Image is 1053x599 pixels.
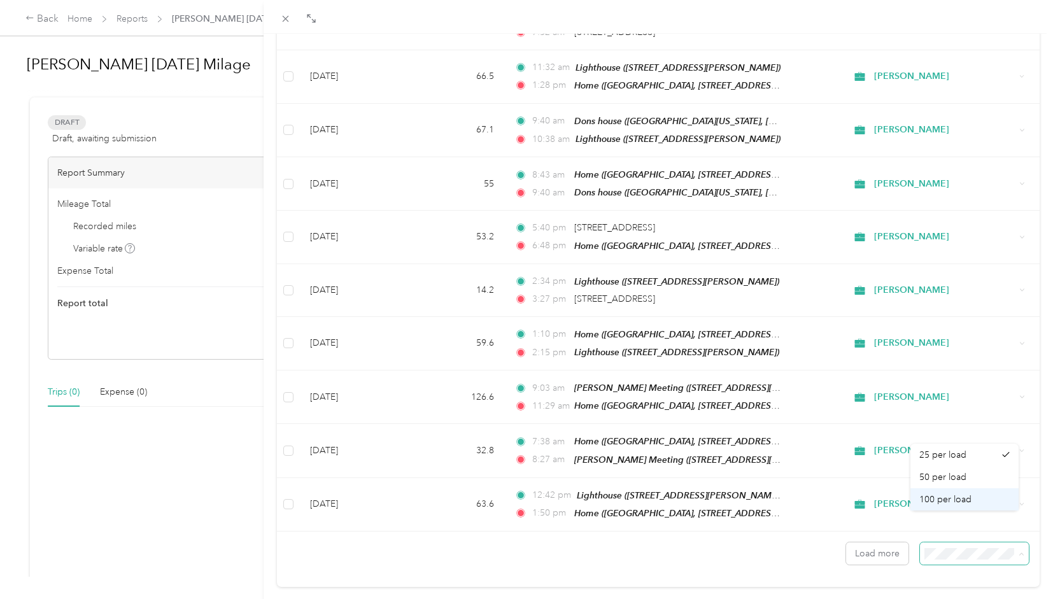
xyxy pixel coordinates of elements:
[874,497,1015,511] span: [PERSON_NAME]
[532,186,569,200] span: 9:40 am
[919,449,966,460] span: 25 per load
[574,241,972,251] span: Home ([GEOGRAPHIC_DATA], [STREET_ADDRESS] , [GEOGRAPHIC_DATA], [GEOGRAPHIC_DATA])
[874,69,1015,83] span: [PERSON_NAME]
[532,168,569,182] span: 8:43 am
[532,60,570,74] span: 11:32 am
[532,453,569,467] span: 8:27 am
[532,327,569,341] span: 1:10 pm
[574,276,779,286] span: Lighthouse ([STREET_ADDRESS][PERSON_NAME])
[408,317,504,370] td: 59.6
[574,27,655,38] span: [STREET_ADDRESS]
[300,424,409,477] td: [DATE]
[532,506,569,520] span: 1:50 pm
[574,169,972,180] span: Home ([GEOGRAPHIC_DATA], [STREET_ADDRESS] , [GEOGRAPHIC_DATA], [GEOGRAPHIC_DATA])
[300,370,409,424] td: [DATE]
[982,528,1053,599] iframe: Everlance-gr Chat Button Frame
[532,114,569,128] span: 9:40 am
[300,317,409,370] td: [DATE]
[532,435,569,449] span: 7:38 am
[574,455,844,465] span: [PERSON_NAME] Meeting ([STREET_ADDRESS][PERSON_NAME])
[574,187,1046,198] span: Dons house ([GEOGRAPHIC_DATA][US_STATE], [GEOGRAPHIC_DATA], [GEOGRAPHIC_DATA], [GEOGRAPHIC_DATA])
[532,239,569,253] span: 6:48 pm
[574,329,972,340] span: Home ([GEOGRAPHIC_DATA], [STREET_ADDRESS] , [GEOGRAPHIC_DATA], [GEOGRAPHIC_DATA])
[408,211,504,264] td: 53.2
[574,80,972,91] span: Home ([GEOGRAPHIC_DATA], [STREET_ADDRESS] , [GEOGRAPHIC_DATA], [GEOGRAPHIC_DATA])
[574,222,655,233] span: [STREET_ADDRESS]
[532,221,569,235] span: 5:40 pm
[574,508,972,519] span: Home ([GEOGRAPHIC_DATA], [STREET_ADDRESS] , [GEOGRAPHIC_DATA], [GEOGRAPHIC_DATA])
[300,211,409,264] td: [DATE]
[532,78,569,92] span: 1:28 pm
[874,177,1015,191] span: [PERSON_NAME]
[574,116,1046,127] span: Dons house ([GEOGRAPHIC_DATA][US_STATE], [GEOGRAPHIC_DATA], [GEOGRAPHIC_DATA], [GEOGRAPHIC_DATA])
[874,230,1015,244] span: [PERSON_NAME]
[874,444,1015,458] span: [PERSON_NAME]
[300,478,409,532] td: [DATE]
[300,157,409,211] td: [DATE]
[919,494,972,505] span: 100 per load
[532,346,569,360] span: 2:15 pm
[408,264,504,317] td: 14.2
[532,292,569,306] span: 3:27 pm
[408,157,504,211] td: 55
[574,436,972,447] span: Home ([GEOGRAPHIC_DATA], [STREET_ADDRESS] , [GEOGRAPHIC_DATA], [GEOGRAPHIC_DATA])
[532,399,569,413] span: 11:29 am
[919,472,966,483] span: 50 per load
[408,370,504,424] td: 126.6
[408,478,504,532] td: 63.6
[577,490,782,501] span: Lighthouse ([STREET_ADDRESS][PERSON_NAME])
[574,400,972,411] span: Home ([GEOGRAPHIC_DATA], [STREET_ADDRESS] , [GEOGRAPHIC_DATA], [GEOGRAPHIC_DATA])
[532,381,569,395] span: 9:03 am
[574,293,655,304] span: [STREET_ADDRESS]
[874,336,1015,350] span: [PERSON_NAME]
[532,488,571,502] span: 12:42 pm
[532,132,570,146] span: 10:38 am
[408,50,504,104] td: 66.5
[408,424,504,477] td: 32.8
[532,274,569,288] span: 2:34 pm
[408,104,504,157] td: 67.1
[874,123,1015,137] span: [PERSON_NAME]
[300,264,409,317] td: [DATE]
[846,542,908,565] button: Load more
[300,104,409,157] td: [DATE]
[576,62,781,73] span: Lighthouse ([STREET_ADDRESS][PERSON_NAME])
[576,134,781,144] span: Lighthouse ([STREET_ADDRESS][PERSON_NAME])
[574,347,779,357] span: Lighthouse ([STREET_ADDRESS][PERSON_NAME])
[874,283,1015,297] span: [PERSON_NAME]
[574,383,844,393] span: [PERSON_NAME] Meeting ([STREET_ADDRESS][PERSON_NAME])
[300,50,409,104] td: [DATE]
[874,390,1015,404] span: [PERSON_NAME]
